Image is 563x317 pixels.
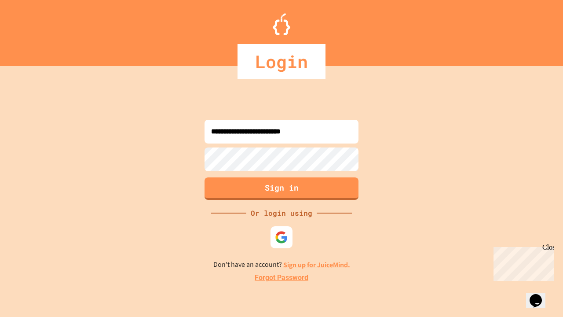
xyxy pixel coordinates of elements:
a: Forgot Password [255,273,308,283]
img: google-icon.svg [275,231,288,244]
img: Logo.svg [273,13,290,35]
div: Or login using [246,208,317,218]
a: Sign up for JuiceMind. [283,260,350,269]
iframe: chat widget [490,243,554,281]
div: Chat with us now!Close [4,4,61,56]
button: Sign in [205,177,358,200]
iframe: chat widget [526,282,554,308]
p: Don't have an account? [213,259,350,270]
div: Login [238,44,325,79]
